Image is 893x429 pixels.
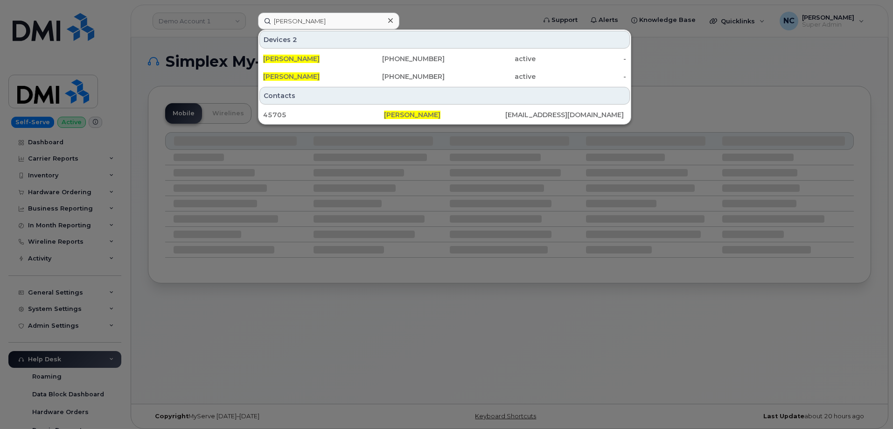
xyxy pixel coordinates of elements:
[354,54,445,63] div: [PHONE_NUMBER]
[445,72,536,81] div: active
[505,110,626,120] div: [EMAIL_ADDRESS][DOMAIN_NAME]
[259,68,630,85] a: [PERSON_NAME][PHONE_NUMBER]active-
[354,72,445,81] div: [PHONE_NUMBER]
[384,111,440,119] span: [PERSON_NAME]
[263,72,320,81] span: [PERSON_NAME]
[293,35,297,44] span: 2
[259,50,630,67] a: [PERSON_NAME][PHONE_NUMBER]active-
[263,55,320,63] span: [PERSON_NAME]
[259,87,630,105] div: Contacts
[259,31,630,49] div: Devices
[536,54,627,63] div: -
[536,72,627,81] div: -
[263,110,384,120] div: 45705
[259,106,630,123] a: 45705[PERSON_NAME][EMAIL_ADDRESS][DOMAIN_NAME]
[445,54,536,63] div: active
